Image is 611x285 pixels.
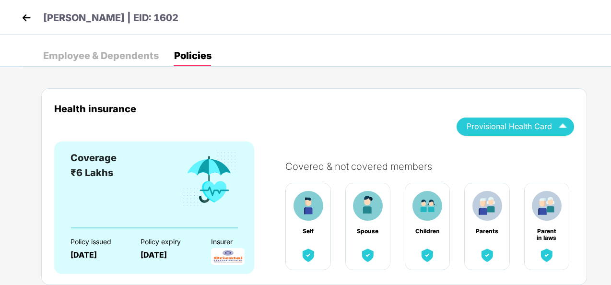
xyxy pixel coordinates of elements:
img: benefitCardImg [412,191,442,221]
img: benefitCardImg [294,191,323,221]
img: InsurerLogo [211,248,245,265]
div: [DATE] [70,250,124,260]
p: [PERSON_NAME] | EID: 1602 [43,11,178,25]
div: Parents [475,228,500,235]
div: [DATE] [141,250,194,260]
img: benefitCardImg [479,247,496,264]
img: benefitCardImg [538,247,555,264]
div: Children [415,228,440,235]
div: Coverage [70,151,117,166]
img: benefitCardImg [359,247,376,264]
img: benefitCardImg [472,191,502,221]
div: Insurer [211,238,264,246]
img: benefitCardImg [300,247,317,264]
img: Icuh8uwCUCF+XjCZyLQsAKiDCM9HiE6CMYmKQaPGkZKaA32CAAACiQcFBJY0IsAAAAASUVORK5CYII= [554,118,571,135]
button: Provisional Health Card [457,118,574,136]
div: Policies [174,51,211,60]
div: Spouse [355,228,380,235]
img: benefitCardImg [181,151,238,208]
div: Policy expiry [141,238,194,246]
div: Self [296,228,321,235]
span: ₹6 Lakhs [70,167,113,178]
div: Covered & not covered members [285,161,584,172]
img: benefitCardImg [532,191,562,221]
img: benefitCardImg [353,191,383,221]
div: Policy issued [70,238,124,246]
span: Provisional Health Card [467,124,552,129]
div: Parent in laws [534,228,559,235]
div: Employee & Dependents [43,51,159,60]
img: back [19,11,34,25]
div: Health insurance [54,103,442,114]
img: benefitCardImg [419,247,436,264]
